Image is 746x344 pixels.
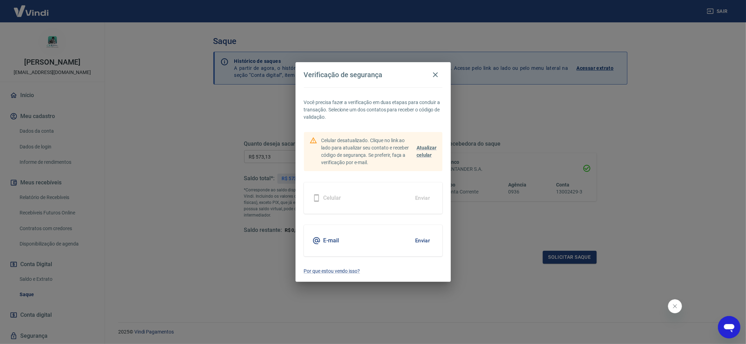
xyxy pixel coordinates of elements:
a: Por que estou vendo isso? [304,268,442,275]
iframe: Botão para abrir a janela de mensagens [718,316,740,338]
button: Enviar [411,233,434,248]
h5: E-mail [324,237,339,244]
a: Atualizar celular [417,144,437,159]
p: Celular desatualizado. Clique no link ao lado para atualizar seu contato e receber código de segu... [321,137,414,166]
span: Olá! Precisa de ajuda? [4,5,59,10]
h4: Verificação de segurança [304,71,383,79]
h5: Celular [324,195,341,202]
iframe: Fechar mensagem [668,299,682,313]
p: Você precisa fazer a verificação em duas etapas para concluir a transação. Selecione um dos conta... [304,99,442,121]
span: Atualizar celular [417,145,437,158]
